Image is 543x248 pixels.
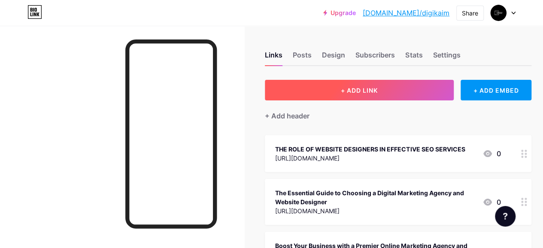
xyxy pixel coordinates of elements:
[363,8,449,18] a: [DOMAIN_NAME]/digikaim
[462,9,478,18] div: Share
[322,50,345,65] div: Design
[323,9,356,16] a: Upgrade
[433,50,460,65] div: Settings
[482,148,501,159] div: 0
[341,87,378,94] span: + ADD LINK
[490,5,507,21] img: Digikai Marketing
[293,50,312,65] div: Posts
[482,197,501,207] div: 0
[275,154,465,163] div: [URL][DOMAIN_NAME]
[405,50,422,65] div: Stats
[275,145,465,154] div: THE ROLE OF WEBSITE DESIGNERS IN EFFECTIVE SEO SERVICES
[275,206,476,215] div: [URL][DOMAIN_NAME]
[355,50,395,65] div: Subscribers
[265,50,282,65] div: Links
[265,111,309,121] div: + Add header
[461,80,531,100] div: + ADD EMBED
[265,80,454,100] button: + ADD LINK
[275,188,476,206] div: The Essential Guide to Choosing a Digital Marketing Agency and Website Designer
